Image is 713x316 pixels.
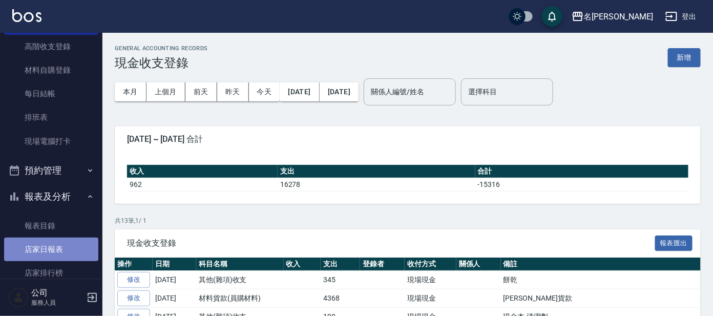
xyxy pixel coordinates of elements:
[456,258,501,271] th: 關係人
[146,82,185,101] button: 上個月
[321,271,360,289] td: 345
[4,130,98,153] a: 現場電腦打卡
[31,288,83,298] h5: 公司
[153,289,196,308] td: [DATE]
[360,258,405,271] th: 登錄者
[661,7,701,26] button: 登出
[127,238,655,248] span: 現金收支登錄
[8,287,29,308] img: Person
[584,10,653,23] div: 名[PERSON_NAME]
[668,48,701,67] button: 新增
[475,165,688,178] th: 合計
[117,272,150,288] a: 修改
[475,178,688,191] td: -15316
[4,157,98,184] button: 預約管理
[127,134,688,144] span: [DATE] ~ [DATE] 合計
[4,261,98,285] a: 店家排行榜
[115,216,701,225] p: 共 13 筆, 1 / 1
[655,236,693,251] button: 報表匯出
[249,82,280,101] button: 今天
[117,290,150,306] a: 修改
[405,258,456,271] th: 收付方式
[542,6,562,27] button: save
[4,58,98,82] a: 材料自購登錄
[115,56,208,70] h3: 現金收支登錄
[4,238,98,261] a: 店家日報表
[568,6,657,27] button: 名[PERSON_NAME]
[278,165,475,178] th: 支出
[31,298,83,307] p: 服務人員
[278,178,475,191] td: 16278
[185,82,217,101] button: 前天
[196,258,284,271] th: 科目名稱
[4,106,98,129] a: 排班表
[115,45,208,52] h2: GENERAL ACCOUNTING RECORDS
[321,258,360,271] th: 支出
[127,165,278,178] th: 收入
[4,214,98,238] a: 報表目錄
[321,289,360,308] td: 4368
[153,271,196,289] td: [DATE]
[320,82,359,101] button: [DATE]
[4,82,98,106] a: 每日結帳
[668,52,701,62] a: 新增
[196,289,284,308] td: 材料貨款(員購材料)
[115,82,146,101] button: 本月
[655,238,693,247] a: 報表匯出
[405,271,456,289] td: 現場現金
[115,258,153,271] th: 操作
[153,258,196,271] th: 日期
[217,82,249,101] button: 昨天
[4,183,98,210] button: 報表及分析
[284,258,321,271] th: 收入
[280,82,319,101] button: [DATE]
[4,35,98,58] a: 高階收支登錄
[405,289,456,308] td: 現場現金
[127,178,278,191] td: 962
[196,271,284,289] td: 其他(雜項)收支
[12,9,41,22] img: Logo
